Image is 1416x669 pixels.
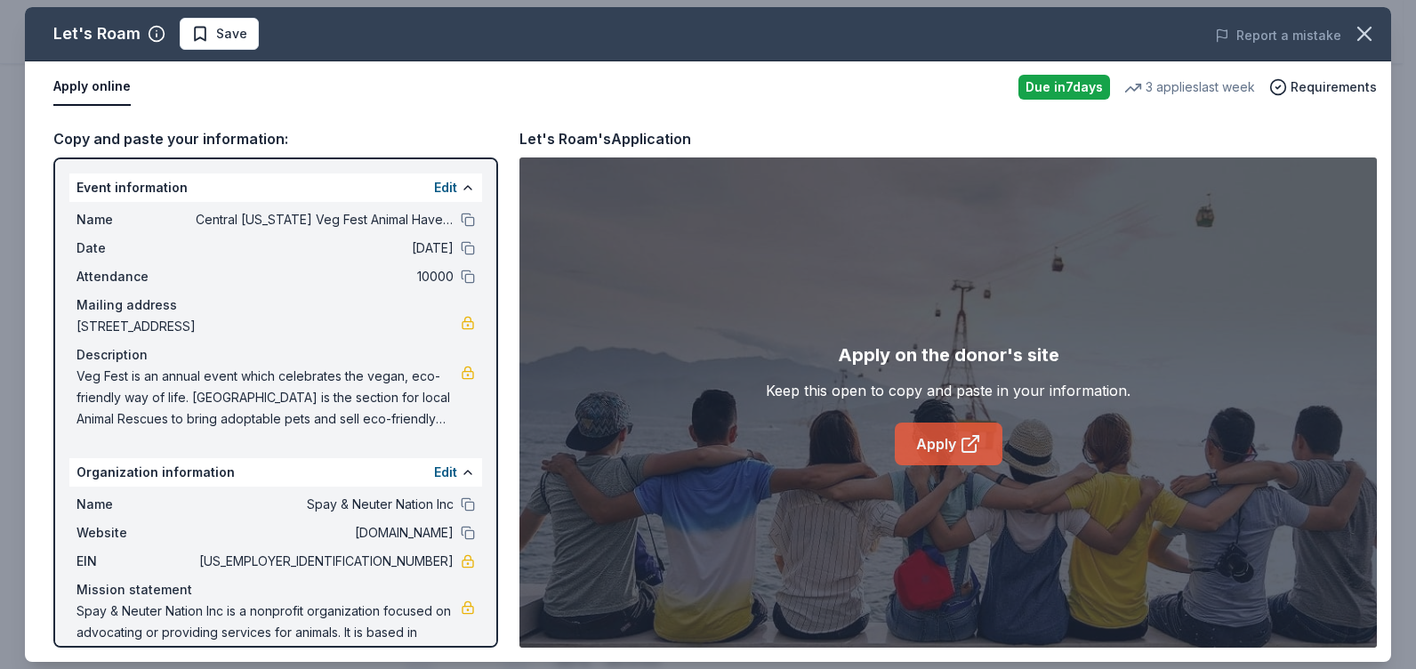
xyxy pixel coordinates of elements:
span: Spay & Neuter Nation Inc [196,494,454,515]
span: Website [76,522,196,544]
button: Apply online [53,69,131,106]
span: EIN [76,551,196,572]
span: [DATE] [196,238,454,259]
button: Requirements [1269,77,1377,98]
button: Save [180,18,259,50]
div: Description [76,344,475,366]
span: [US_EMPLOYER_IDENTIFICATION_NUMBER] [196,551,454,572]
span: Requirements [1291,77,1377,98]
span: [DOMAIN_NAME] [196,522,454,544]
button: Edit [434,177,457,198]
a: Apply [895,423,1002,465]
div: Mission statement [76,579,475,600]
span: Name [76,209,196,230]
div: Organization information [69,458,482,487]
button: Report a mistake [1215,25,1341,46]
div: Let's Roam [53,20,141,48]
span: [STREET_ADDRESS] [76,316,461,337]
div: Mailing address [76,294,475,316]
span: Spay & Neuter Nation Inc is a nonprofit organization focused on advocating or providing services ... [76,600,461,665]
div: Copy and paste your information: [53,127,498,150]
div: Apply on the donor's site [838,341,1059,369]
div: Let's Roam's Application [519,127,691,150]
span: Name [76,494,196,515]
div: Keep this open to copy and paste in your information. [766,380,1130,401]
div: Due in 7 days [1018,75,1110,100]
span: 10000 [196,266,454,287]
button: Edit [434,462,457,483]
span: Save [216,23,247,44]
span: Central [US_STATE] Veg Fest Animal Haven Silent Auction [196,209,454,230]
div: 3 applies last week [1124,77,1255,98]
span: Date [76,238,196,259]
div: Event information [69,173,482,202]
span: Veg Fest is an annual event which celebrates the vegan, eco-friendly way of life. [GEOGRAPHIC_DAT... [76,366,461,430]
span: Attendance [76,266,196,287]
